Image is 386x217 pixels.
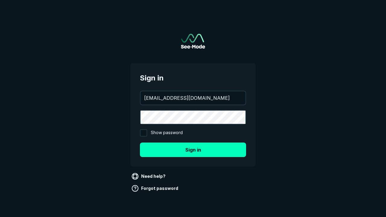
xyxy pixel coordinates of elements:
[181,34,205,49] a: Go to sign in
[151,129,183,137] span: Show password
[130,171,168,181] a: Need help?
[141,91,245,105] input: your@email.com
[181,34,205,49] img: See-Mode Logo
[140,73,246,83] span: Sign in
[140,143,246,157] button: Sign in
[130,184,181,193] a: Forgot password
